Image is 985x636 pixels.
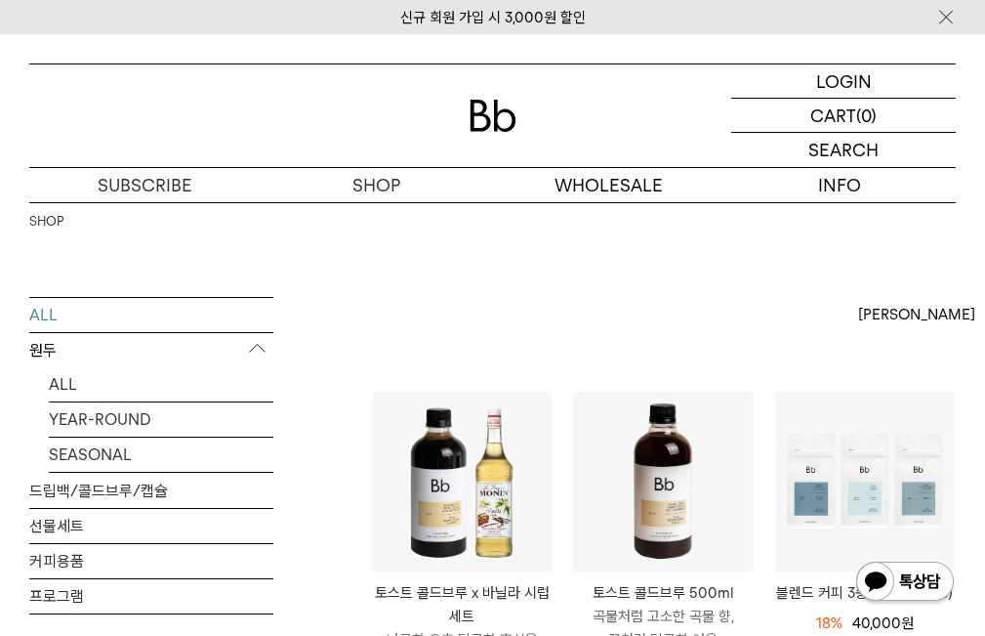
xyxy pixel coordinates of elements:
[724,168,956,202] p: INFO
[29,509,273,543] a: 선물세트
[731,64,956,99] a: LOGIN
[29,212,63,232] a: SHOP
[731,99,956,133] a: CART (0)
[49,438,273,472] a: SEASONAL
[573,581,753,605] p: 토스트 콜드브루 500ml
[372,392,552,572] img: 토스트 콜드브루 x 바닐라 시럽 세트
[573,392,753,572] img: 토스트 콜드브루 500ml
[854,560,956,607] img: 카카오톡 채널 1:1 채팅 버튼
[470,100,516,132] img: 로고
[816,64,872,98] p: LOGIN
[775,581,955,605] a: 블렌드 커피 3종 (각 200g x3)
[808,133,879,167] p: SEARCH
[261,168,492,202] a: SHOP
[858,303,975,326] span: [PERSON_NAME]
[29,544,273,578] a: 커피용품
[372,581,552,628] p: 토스트 콜드브루 x 바닐라 시럽 세트
[400,9,586,26] a: 신규 회원 가입 시 3,000원 할인
[29,168,261,202] a: SUBSCRIBE
[816,612,842,635] div: 18%
[29,474,273,508] a: 드립백/콜드브루/캡슐
[810,99,856,132] p: CART
[852,615,914,632] span: 40,000
[901,615,914,632] span: 원
[29,298,273,332] a: ALL
[856,99,877,132] p: (0)
[775,392,955,572] img: 블렌드 커피 3종 (각 200g x3)
[29,333,273,368] p: 원두
[49,367,273,402] a: ALL
[49,403,273,437] a: YEAR-ROUND
[29,579,273,614] a: 프로그램
[493,168,724,202] p: WHOLESALE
